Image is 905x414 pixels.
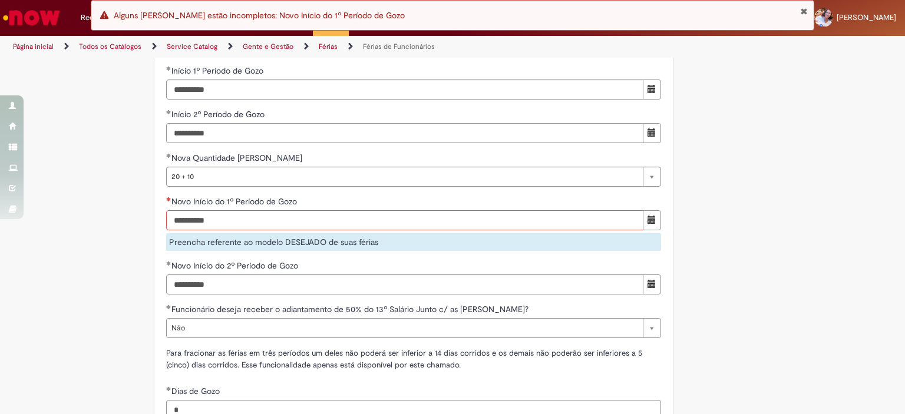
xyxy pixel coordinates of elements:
button: Mostrar calendário para Início 1º Período de Gozo [643,80,661,100]
span: Dias de Gozo [171,386,222,396]
input: Novo Início do 2º Período de Gozo 18 February 2026 Wednesday [166,274,643,294]
span: Alguns [PERSON_NAME] estão incompletos: Novo Início do 1º Período de Gozo [114,10,405,21]
a: Gente e Gestão [243,42,293,51]
input: Início 1º Período de Gozo 14 July 2025 Monday [166,80,643,100]
span: Obrigatório Preenchido [166,110,171,114]
span: Obrigatório Preenchido [166,304,171,309]
span: Novo Início do 2º Período de Gozo [171,260,300,271]
span: Nova Quantidade [PERSON_NAME] [171,153,305,163]
span: Obrigatório Preenchido [166,153,171,158]
span: Obrigatório Preenchido [166,66,171,71]
ul: Trilhas de página [9,36,594,58]
a: Service Catalog [167,42,217,51]
span: Início 1º Período de Gozo [171,65,266,76]
a: Todos os Catálogos [79,42,141,51]
a: Férias de Funcionários [363,42,435,51]
span: [PERSON_NAME] [837,12,896,22]
span: Necessários [166,197,171,201]
button: Mostrar calendário para Início 2º Período de Gozo [643,123,661,143]
span: Obrigatório Preenchido [166,386,171,391]
span: Requisições [81,12,122,24]
span: Início 2º Período de Gozo [171,109,267,120]
span: 20 + 10 [171,167,637,186]
input: Início 2º Período de Gozo 12 January 2026 Monday [166,123,643,143]
span: Obrigatório Preenchido [166,261,171,266]
span: Funcionário deseja receber o adiantamento de 50% do 13º Salário Junto c/ as [PERSON_NAME]? [171,304,531,314]
a: Férias [319,42,338,51]
span: Novo Início do 1º Período de Gozo [171,196,299,207]
button: Mostrar calendário para Novo Início do 1º Período de Gozo [643,210,661,230]
a: Página inicial [13,42,54,51]
span: Para fracionar as férias em três períodos um deles não poderá ser inferior a 14 dias corridos e o... [166,348,642,370]
img: ServiceNow [1,6,62,29]
div: Preencha referente ao modelo DESEJADO de suas férias [166,233,661,251]
input: Novo Início do 1º Período de Gozo [166,210,643,230]
span: Não [171,319,637,337]
button: Mostrar calendário para Novo Início do 2º Período de Gozo [643,274,661,294]
button: Fechar Notificação [800,6,808,16]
